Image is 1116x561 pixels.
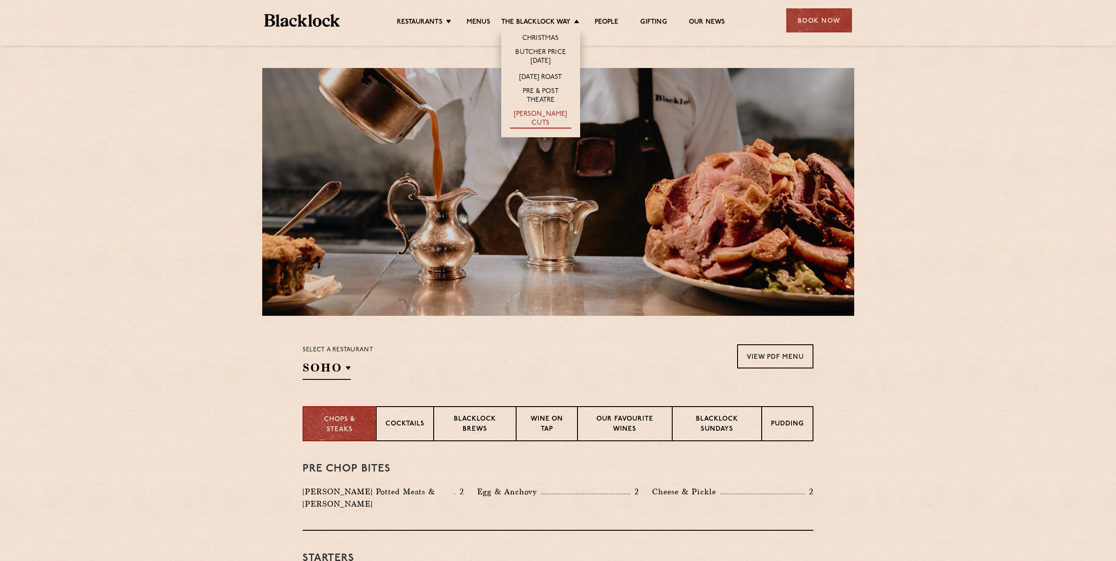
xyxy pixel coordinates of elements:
[510,48,571,67] a: Butcher Price [DATE]
[303,360,351,380] h2: SOHO
[397,18,442,28] a: Restaurants
[303,344,373,356] p: Select a restaurant
[443,414,507,435] p: Blacklock Brews
[303,463,813,475] h3: Pre Chop Bites
[519,73,562,83] a: [DATE] Roast
[630,486,639,497] p: 2
[477,486,541,498] p: Egg & Anchovy
[652,486,720,498] p: Cheese & Pickle
[510,87,571,106] a: Pre & Post Theatre
[689,18,725,28] a: Our News
[640,18,667,28] a: Gifting
[525,414,568,435] p: Wine on Tap
[737,344,813,368] a: View PDF Menu
[786,8,852,32] div: Book Now
[467,18,490,28] a: Menus
[312,415,367,435] p: Chops & Steaks
[587,414,663,435] p: Our favourite wines
[303,486,454,510] p: [PERSON_NAME] Potted Meats & [PERSON_NAME]
[501,18,570,28] a: The Blacklock Way
[595,18,618,28] a: People
[522,34,559,44] a: Christmas
[771,419,804,430] p: Pudding
[385,419,424,430] p: Cocktails
[264,14,340,27] img: BL_Textured_Logo-footer-cropped.svg
[455,486,464,497] p: 2
[510,110,571,129] a: [PERSON_NAME] Cuts
[805,486,813,497] p: 2
[681,414,752,435] p: Blacklock Sundays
